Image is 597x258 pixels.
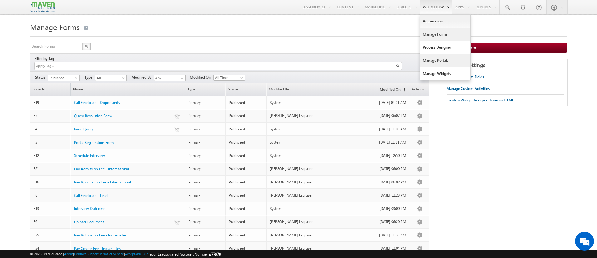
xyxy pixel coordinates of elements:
a: Schedule Interview [74,153,105,158]
span: (sorted ascending) [401,87,406,92]
div: Primary [188,246,223,251]
div: Primary [188,113,223,119]
a: Upload Document [74,219,104,225]
a: Pay Admission Fee - International [74,166,129,172]
div: Published [229,153,264,158]
div: [PERSON_NAME] Lsq user [270,166,345,172]
a: Show All Items [177,75,185,81]
div: [PERSON_NAME] Lsq user [270,246,345,251]
div: Primary [188,192,223,198]
div: Primary [188,139,223,145]
span: Status [35,75,48,80]
div: Published [229,166,264,172]
span: Pay Course Fee - Indian - test [74,246,122,251]
img: Search [85,45,88,48]
div: Published [229,100,264,105]
span: Modified By [131,75,154,80]
div: Primary [188,153,223,158]
div: Published [229,139,264,145]
div: [DATE] 11:11 AM [351,139,406,145]
div: [DATE] 11:10 AM [351,126,406,132]
a: Acceptable Use [125,252,149,256]
div: Published [229,192,264,198]
div: System [270,206,345,212]
div: System [270,126,345,132]
a: Raise Query [74,126,93,132]
img: Custom Logo [30,2,56,12]
div: [PERSON_NAME] Lsq user [270,179,345,185]
a: Pay Course Fee - Indian - test [74,246,122,251]
a: Manage Portals [420,54,470,67]
a: Create a Widget to export Form as HTML [447,95,514,106]
a: Name [71,83,185,96]
div: Published [229,113,264,119]
a: Manage Forms [420,28,470,41]
div: Published [229,232,264,238]
span: Status [226,83,266,96]
a: Call Feedback - Opportunity [74,100,120,105]
a: All [95,75,127,81]
div: [DATE] 03:00 PM [351,206,406,212]
a: Terms of Service [100,252,124,256]
a: Contact Support [74,252,99,256]
a: Form Id [30,83,71,96]
a: Pay Admission Fee - Indian - test [74,232,128,238]
div: System [270,100,345,105]
a: Automation [420,15,470,28]
div: [PERSON_NAME] Lsq user [270,192,345,198]
a: Query Resolution Form [74,113,112,119]
div: Published [229,246,264,251]
a: Interview Outcome [74,206,105,212]
a: About [64,252,73,256]
span: Interview Outcome [74,206,105,211]
div: Primary [188,179,223,185]
span: Schedule Interview [74,153,105,158]
span: Type [185,83,225,96]
span: Manage Forms [30,22,80,32]
div: [DATE] 06:00 PM [351,166,406,172]
div: F8 [33,192,68,198]
a: Call Feedback - Lead [74,193,108,198]
span: © 2025 LeadSquared | | | | | [30,251,221,257]
div: [PERSON_NAME] Lsq user [270,232,345,238]
div: [DATE] 04:01 AM [351,100,406,105]
a: Portal Registration Form [74,140,114,145]
div: F13 [33,206,68,212]
span: Modified On [190,75,213,80]
div: F35 [33,232,68,238]
div: F21 [33,166,68,172]
a: Modified By [267,83,348,96]
div: [DATE] 12:23 PM [351,192,406,198]
span: 77978 [211,252,221,256]
span: All [95,75,125,81]
span: Call Feedback - Opportunity [74,100,120,105]
span: Portal Registration Form [74,140,114,145]
div: Published [229,179,264,185]
a: Modified On(sorted ascending) [348,83,409,96]
div: F19 [33,100,68,105]
div: Filter by Tag [34,55,56,62]
div: F4 [33,126,68,132]
div: Primary [188,126,223,132]
span: Actions [409,83,429,96]
span: Published [48,75,78,81]
div: Manage Custom Activities [447,86,490,91]
div: Create a Widget to export Form as HTML [447,97,514,103]
img: Search [396,64,399,67]
div: Published [229,219,264,225]
div: [DATE] 06:20 PM [351,219,406,225]
div: Primary [188,232,223,238]
div: [DATE] 06:07 PM [351,113,406,119]
span: Query Resolution Form [74,114,112,118]
a: Pay Application Fee - International [74,179,131,185]
a: Process Designer [420,41,470,54]
div: Published [229,206,264,212]
div: F5 [33,113,68,119]
div: Primary [188,206,223,212]
div: [PERSON_NAME] Lsq user [270,219,345,225]
div: Primary [188,166,223,172]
